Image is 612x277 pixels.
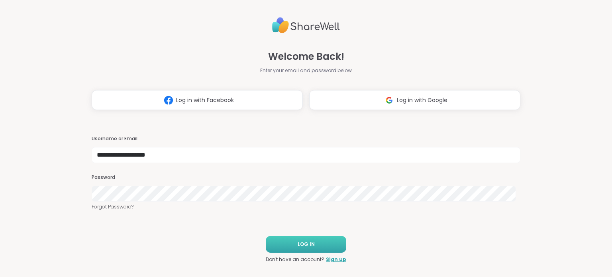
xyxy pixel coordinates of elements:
img: ShareWell Logomark [161,93,176,108]
button: Log in with Google [309,90,520,110]
span: Don't have an account? [266,256,324,263]
span: LOG IN [298,241,315,248]
span: Log in with Google [397,96,447,104]
a: Sign up [326,256,346,263]
button: LOG IN [266,236,346,253]
span: Welcome Back! [268,49,344,64]
img: ShareWell Logo [272,14,340,37]
span: Log in with Facebook [176,96,234,104]
h3: Password [92,174,520,181]
button: Log in with Facebook [92,90,303,110]
h3: Username or Email [92,136,520,142]
span: Enter your email and password below [260,67,352,74]
a: Forgot Password? [92,203,520,210]
img: ShareWell Logomark [382,93,397,108]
